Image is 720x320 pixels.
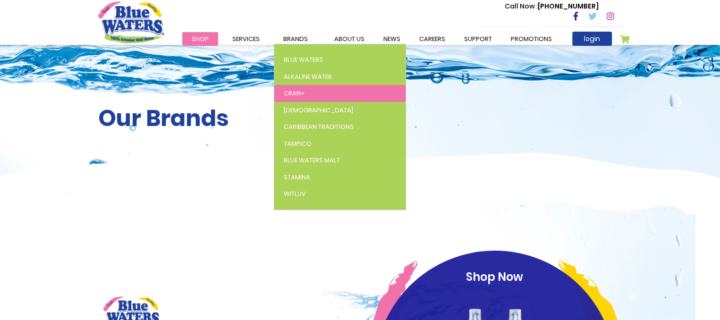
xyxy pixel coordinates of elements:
[284,106,353,115] span: [DEMOGRAPHIC_DATA]
[232,34,260,43] span: Services
[284,173,310,182] span: Stamina
[410,32,455,46] a: careers
[284,189,306,198] span: WitLuv
[374,32,410,46] a: News
[284,156,340,165] span: Blue Waters Malt
[505,1,599,11] p: [PHONE_NUMBER]
[505,1,538,11] span: Call Now :
[284,89,305,98] span: Cran+
[284,122,354,131] span: Caribbean Traditions
[192,34,209,43] span: Shop
[572,32,612,46] a: login
[325,32,374,46] a: about us
[98,1,164,43] a: store logo
[455,32,501,46] a: support
[283,34,308,43] span: Brands
[284,55,323,64] span: Blue Waters
[501,32,561,46] a: Promotions
[392,269,597,286] p: Shop Now
[284,139,312,148] span: Tampico
[98,105,622,132] h2: Our Brands
[284,72,332,81] span: Alkaline Water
